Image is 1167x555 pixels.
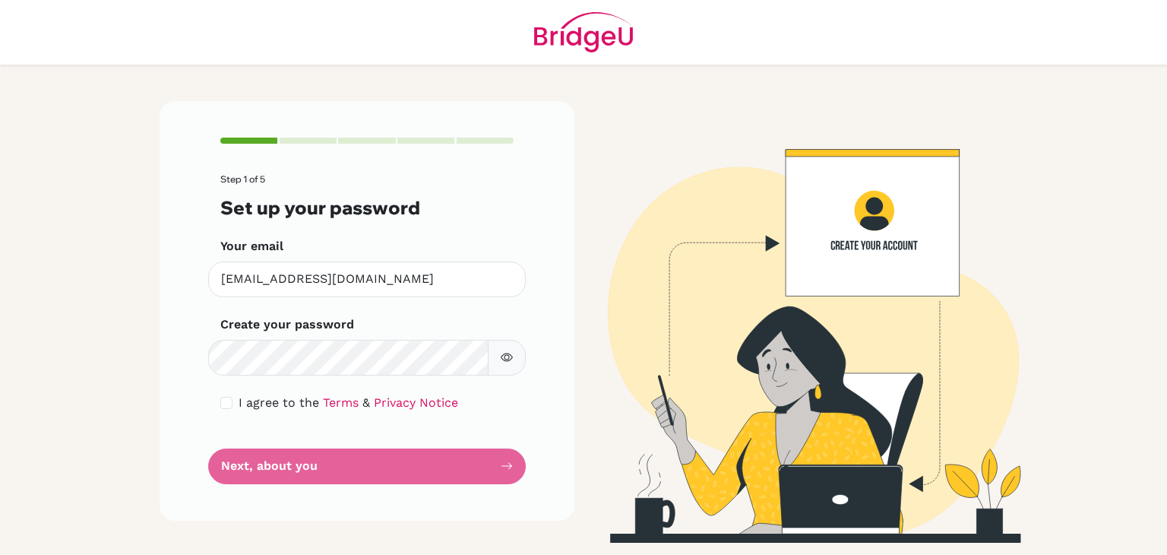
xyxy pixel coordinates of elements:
[323,395,359,410] a: Terms
[220,316,354,334] label: Create your password
[239,395,319,410] span: I agree to the
[220,197,514,219] h3: Set up your password
[220,237,283,255] label: Your email
[374,395,458,410] a: Privacy Notice
[220,173,265,185] span: Step 1 of 5
[208,262,526,297] input: Insert your email*
[362,395,370,410] span: &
